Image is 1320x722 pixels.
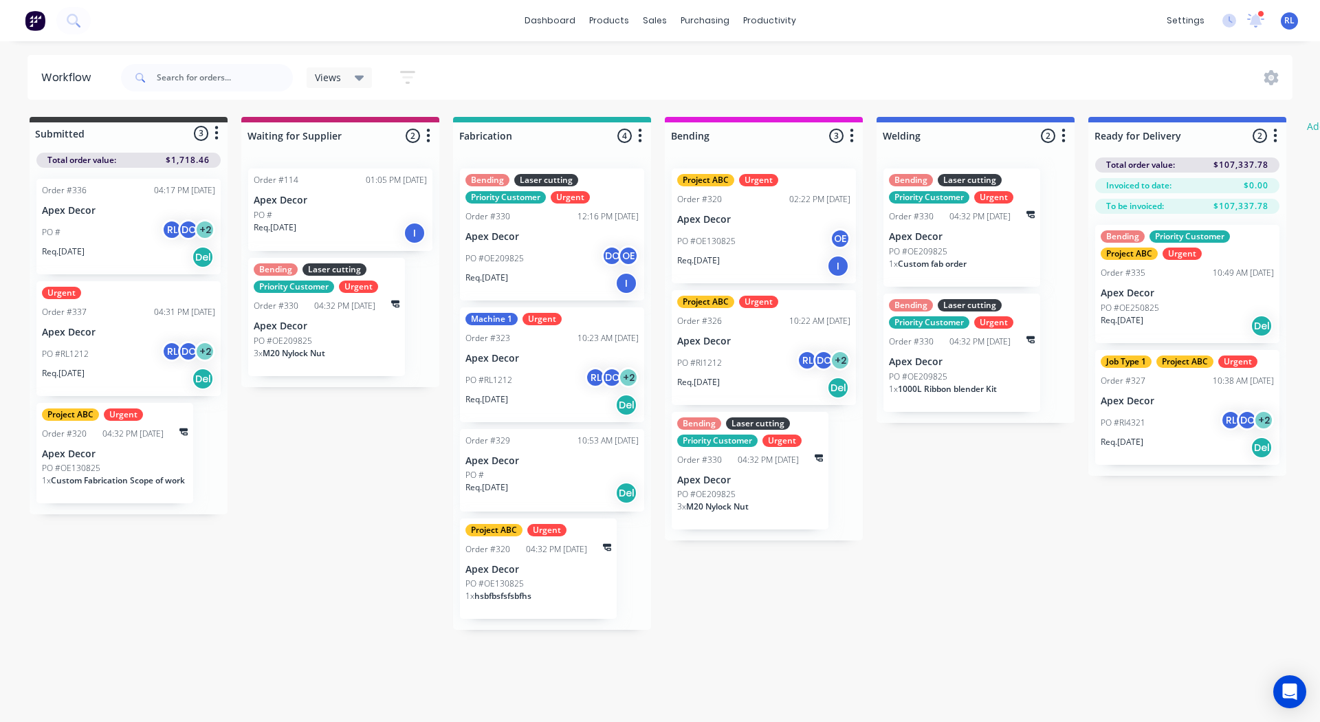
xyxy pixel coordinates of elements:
[602,367,622,388] div: DC
[192,368,214,390] div: Del
[672,168,856,283] div: Project ABCUrgentOrder #32002:22 PM [DATE]Apex DecorPO #OE130825OEReq.[DATE]I
[465,231,639,243] p: Apex Decor
[577,210,639,223] div: 12:16 PM [DATE]
[465,481,508,494] p: Req. [DATE]
[789,315,850,327] div: 10:22 AM [DATE]
[42,408,99,421] div: Project ABC
[465,252,524,265] p: PO #OE209825
[465,353,639,364] p: Apex Decor
[1106,159,1175,171] span: Total order value:
[42,226,60,239] p: PO #
[677,474,823,486] p: Apex Decor
[898,258,967,270] span: Custom fab order
[827,377,849,399] div: Del
[726,417,790,430] div: Laser cutting
[736,10,803,31] div: productivity
[1251,437,1273,459] div: Del
[889,210,934,223] div: Order #330
[465,332,510,344] div: Order #323
[677,488,736,501] p: PO #OE209825
[465,578,524,590] p: PO #OE130825
[615,482,637,504] div: Del
[42,348,89,360] p: PO #RL1212
[938,299,1002,311] div: Laser cutting
[1101,395,1274,407] p: Apex Decor
[889,245,947,258] p: PO #OE209825
[602,245,622,266] div: DC
[254,174,298,186] div: Order #114
[518,10,582,31] a: dashboard
[1253,410,1274,430] div: + 2
[1101,287,1274,299] p: Apex Decor
[974,316,1013,329] div: Urgent
[465,191,546,204] div: Priority Customer
[582,10,636,31] div: products
[25,10,45,31] img: Factory
[677,193,722,206] div: Order #320
[254,320,399,332] p: Apex Decor
[1273,675,1306,708] div: Open Intercom Messenger
[157,64,293,91] input: Search for orders...
[1095,225,1279,343] div: BendingPriority CustomerProject ABCUrgentOrder #33510:49 AM [DATE]Apex DecorPO #OE250825Req.[DATE...
[1101,417,1145,429] p: PO #Rl4321
[889,383,898,395] span: 1 x
[889,316,969,329] div: Priority Customer
[178,219,199,240] div: DC
[883,294,1040,412] div: BendingLaser cuttingPriority CustomerUrgentOrder #33004:32 PM [DATE]Apex DecorPO #OE2098251x1000L...
[42,327,215,338] p: Apex Decor
[677,417,721,430] div: Bending
[898,383,997,395] span: 1000L Ribbon blender Kit
[42,428,87,440] div: Order #320
[465,272,508,284] p: Req. [DATE]
[195,341,215,362] div: + 2
[465,469,484,481] p: PO #
[474,590,531,602] span: hsbfbsfsfsbfhs
[162,219,182,240] div: RL
[42,474,51,486] span: 1 x
[677,254,720,267] p: Req. [DATE]
[677,174,734,186] div: Project ABC
[1101,302,1159,314] p: PO #OE250825
[883,168,1040,287] div: BendingLaser cuttingPriority CustomerUrgentOrder #33004:32 PM [DATE]Apex DecorPO #OE2098251xCusto...
[1101,248,1158,260] div: Project ABC
[465,455,639,467] p: Apex Decor
[254,209,272,221] p: PO #
[618,367,639,388] div: + 2
[195,219,215,240] div: + 2
[677,235,736,248] p: PO #OE130825
[1251,315,1273,337] div: Del
[315,70,341,85] span: Views
[577,435,639,447] div: 10:53 AM [DATE]
[1284,14,1295,27] span: RL
[615,394,637,416] div: Del
[739,296,778,308] div: Urgent
[47,154,116,166] span: Total order value:
[827,255,849,277] div: I
[154,184,215,197] div: 04:17 PM [DATE]
[1149,230,1230,243] div: Priority Customer
[674,10,736,31] div: purchasing
[254,195,427,206] p: Apex Decor
[42,245,85,258] p: Req. [DATE]
[522,313,562,325] div: Urgent
[889,258,898,270] span: 1 x
[889,336,934,348] div: Order #330
[460,168,644,300] div: BendingLaser cuttingPriority CustomerUrgentOrder #33012:16 PM [DATE]Apex DecorPO #OE209825DCOEReq...
[178,341,199,362] div: DC
[42,306,87,318] div: Order #337
[42,205,215,217] p: Apex Decor
[739,174,778,186] div: Urgent
[1244,179,1268,192] span: $0.00
[36,179,221,274] div: Order #33604:17 PM [DATE]Apex DecorPO #RLDC+2Req.[DATE]Del
[36,281,221,396] div: UrgentOrder #33704:31 PM [DATE]Apex DecorPO #RL1212RLDC+2Req.[DATE]Del
[104,408,143,421] div: Urgent
[366,174,427,186] div: 01:05 PM [DATE]
[1213,159,1268,171] span: $107,337.78
[42,448,188,460] p: Apex Decor
[42,287,81,299] div: Urgent
[1220,410,1241,430] div: RL
[527,524,566,536] div: Urgent
[248,168,432,251] div: Order #11401:05 PM [DATE]Apex DecorPO #Req.[DATE]I
[465,590,474,602] span: 1 x
[1101,230,1145,243] div: Bending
